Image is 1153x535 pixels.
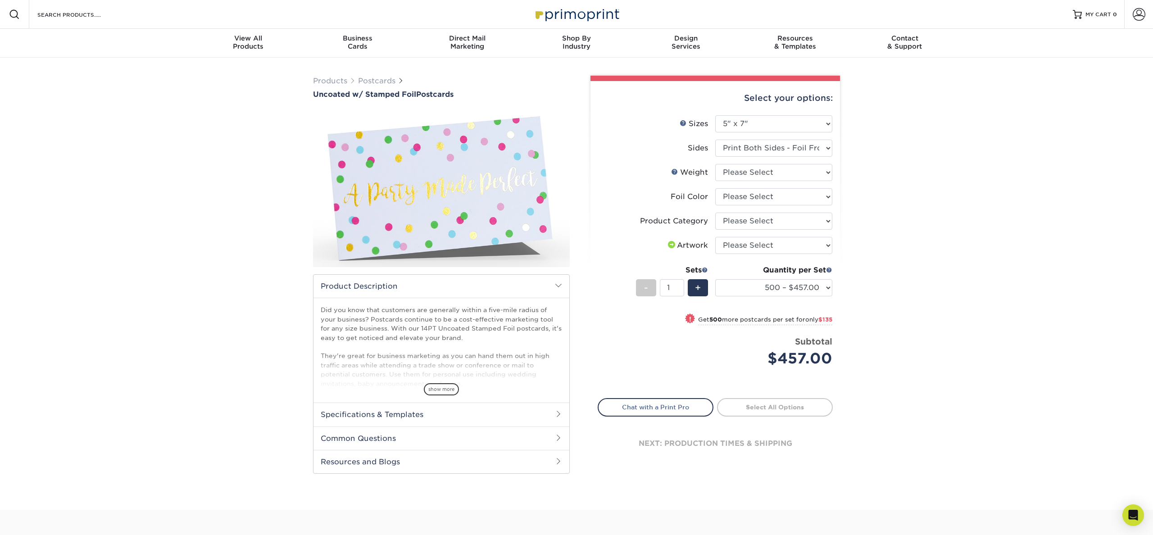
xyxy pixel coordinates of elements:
a: Select All Options [717,398,833,416]
span: + [695,281,701,295]
span: Business [303,34,413,42]
strong: Subtotal [795,336,832,346]
a: Resources& Templates [740,29,850,58]
div: & Support [850,34,959,50]
div: Sides [688,143,708,154]
h2: Common Questions [313,426,569,450]
div: Services [631,34,740,50]
img: Primoprint [531,5,622,24]
a: BusinessCards [303,29,413,58]
div: Select your options: [598,81,833,115]
div: Weight [671,167,708,178]
a: Chat with a Print Pro [598,398,713,416]
div: Foil Color [671,191,708,202]
div: $457.00 [722,348,832,369]
div: Quantity per Set [715,265,832,276]
div: Products [194,34,303,50]
div: & Templates [740,34,850,50]
h2: Specifications & Templates [313,403,569,426]
a: Postcards [358,77,395,85]
span: Design [631,34,740,42]
a: Direct MailMarketing [413,29,522,58]
a: Contact& Support [850,29,959,58]
a: Uncoated w/ Stamped FoilPostcards [313,90,570,99]
span: Contact [850,34,959,42]
span: $135 [818,316,832,323]
span: Direct Mail [413,34,522,42]
span: MY CART [1085,11,1111,18]
div: Product Category [640,216,708,227]
a: Products [313,77,347,85]
a: DesignServices [631,29,740,58]
div: Artwork [666,240,708,251]
strong: 500 [709,316,722,323]
img: Uncoated w/ Stamped Foil 01 [313,100,570,277]
span: only [805,316,832,323]
h1: Postcards [313,90,570,99]
h2: Product Description [313,275,569,298]
input: SEARCH PRODUCTS..... [36,9,124,20]
small: Get more postcards per set for [698,316,832,325]
h2: Resources and Blogs [313,450,569,473]
div: Sizes [680,118,708,129]
span: Shop By [522,34,631,42]
div: Cards [303,34,413,50]
p: Did you know that customers are generally within a five-mile radius of your business? Postcards c... [321,305,562,452]
div: next: production times & shipping [598,417,833,471]
div: Sets [636,265,708,276]
span: - [644,281,648,295]
div: Marketing [413,34,522,50]
div: Open Intercom Messenger [1122,504,1144,526]
div: Industry [522,34,631,50]
span: Uncoated w/ Stamped Foil [313,90,416,99]
span: Resources [740,34,850,42]
a: Shop ByIndustry [522,29,631,58]
a: View AllProducts [194,29,303,58]
span: show more [424,383,459,395]
span: View All [194,34,303,42]
span: 0 [1113,11,1117,18]
span: ! [689,314,691,324]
